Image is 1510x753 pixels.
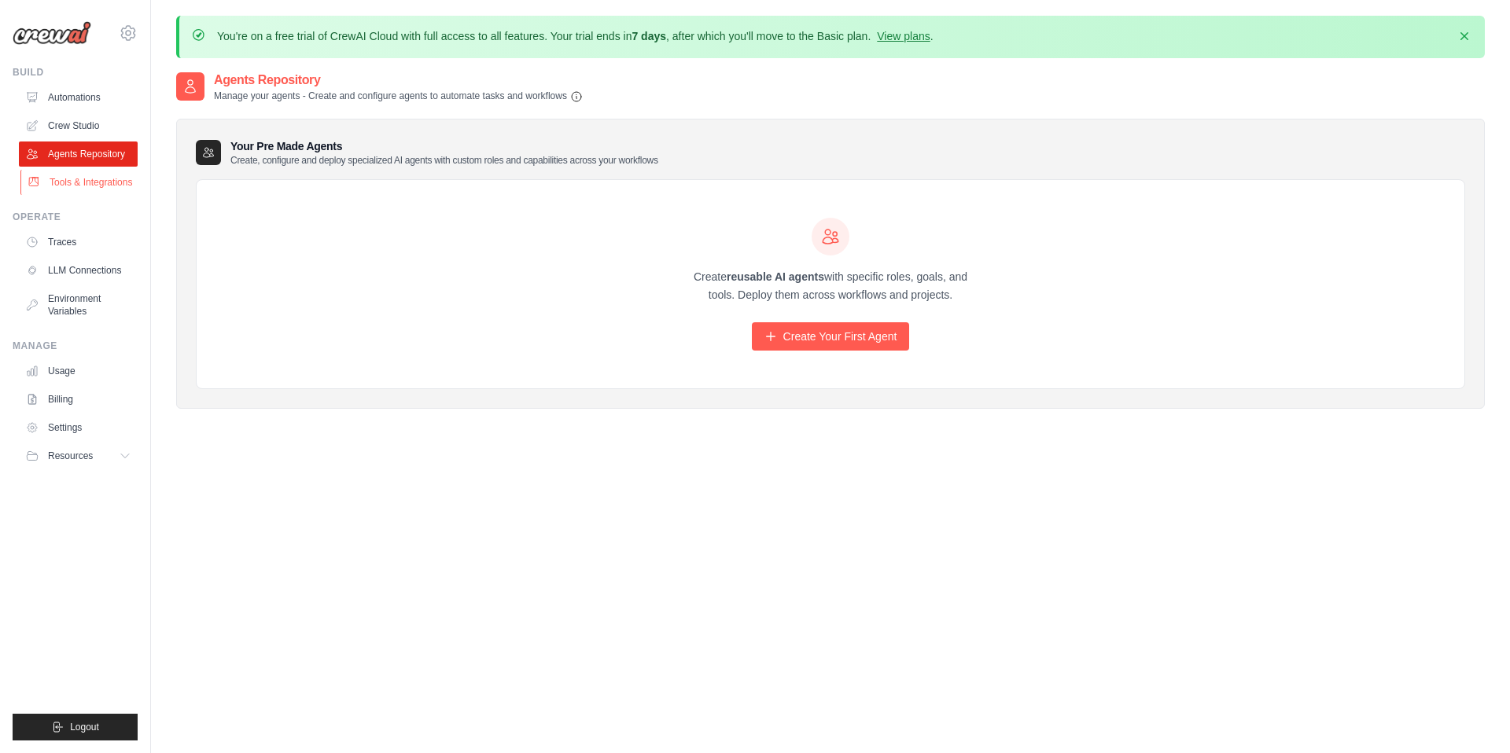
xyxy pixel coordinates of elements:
[230,138,658,167] h3: Your Pre Made Agents
[13,211,138,223] div: Operate
[19,387,138,412] a: Billing
[13,66,138,79] div: Build
[20,170,139,195] a: Tools & Integrations
[48,450,93,462] span: Resources
[679,268,981,304] p: Create with specific roles, goals, and tools. Deploy them across workflows and projects.
[632,30,666,42] strong: 7 days
[19,286,138,324] a: Environment Variables
[877,30,930,42] a: View plans
[19,141,138,167] a: Agents Repository
[13,714,138,740] button: Logout
[214,71,583,90] h2: Agents Repository
[19,258,138,283] a: LLM Connections
[19,358,138,384] a: Usage
[19,85,138,110] a: Automations
[752,322,910,351] a: Create Your First Agent
[214,90,583,103] p: Manage your agents - Create and configure agents to automate tasks and workflows
[13,21,91,45] img: Logo
[19,415,138,440] a: Settings
[19,230,138,255] a: Traces
[19,443,138,468] button: Resources
[230,154,658,167] p: Create, configure and deploy specialized AI agents with custom roles and capabilities across your...
[70,721,99,733] span: Logout
[727,270,824,283] strong: reusable AI agents
[19,113,138,138] a: Crew Studio
[13,340,138,352] div: Manage
[217,28,934,44] p: You're on a free trial of CrewAI Cloud with full access to all features. Your trial ends in , aft...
